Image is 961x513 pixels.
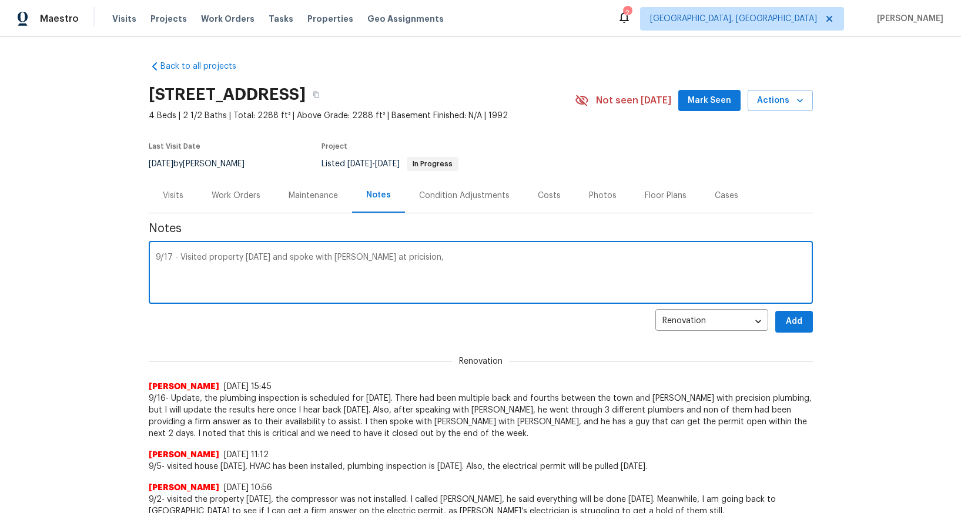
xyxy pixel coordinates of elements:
[149,89,306,100] h2: [STREET_ADDRESS]
[322,160,458,168] span: Listed
[367,13,444,25] span: Geo Assignments
[748,90,813,112] button: Actions
[650,13,817,25] span: [GEOGRAPHIC_DATA], [GEOGRAPHIC_DATA]
[224,451,269,459] span: [DATE] 11:12
[678,90,741,112] button: Mark Seen
[149,381,219,393] span: [PERSON_NAME]
[366,189,391,201] div: Notes
[224,383,272,391] span: [DATE] 15:45
[149,449,219,461] span: [PERSON_NAME]
[347,160,372,168] span: [DATE]
[688,93,731,108] span: Mark Seen
[589,190,617,202] div: Photos
[149,143,200,150] span: Last Visit Date
[40,13,79,25] span: Maestro
[224,484,272,492] span: [DATE] 10:56
[322,143,347,150] span: Project
[289,190,338,202] div: Maintenance
[306,84,327,105] button: Copy Address
[645,190,687,202] div: Floor Plans
[149,461,813,472] span: 9/5- visited house [DATE], HVAC has been installed, plumbing inspection is [DATE]. Also, the elec...
[149,482,219,494] span: [PERSON_NAME]
[375,160,400,168] span: [DATE]
[212,190,260,202] div: Work Orders
[775,311,813,333] button: Add
[156,253,806,294] textarea: 9/17 - Visited property [DATE] and spoke with [PERSON_NAME] at pricision,
[872,13,943,25] span: [PERSON_NAME]
[757,93,803,108] span: Actions
[149,110,575,122] span: 4 Beds | 2 1/2 Baths | Total: 2288 ft² | Above Grade: 2288 ft² | Basement Finished: N/A | 1992
[596,95,671,106] span: Not seen [DATE]
[347,160,400,168] span: -
[452,356,510,367] span: Renovation
[112,13,136,25] span: Visits
[785,314,803,329] span: Add
[163,190,183,202] div: Visits
[149,61,262,72] a: Back to all projects
[307,13,353,25] span: Properties
[150,13,187,25] span: Projects
[538,190,561,202] div: Costs
[715,190,738,202] div: Cases
[201,13,255,25] span: Work Orders
[655,307,768,336] div: Renovation
[149,223,813,234] span: Notes
[623,7,631,19] div: 2
[269,15,293,23] span: Tasks
[149,393,813,440] span: 9/16- Update, the plumbing inspection is scheduled for [DATE]. There had been multiple back and f...
[149,160,173,168] span: [DATE]
[149,157,259,171] div: by [PERSON_NAME]
[408,160,457,167] span: In Progress
[419,190,510,202] div: Condition Adjustments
